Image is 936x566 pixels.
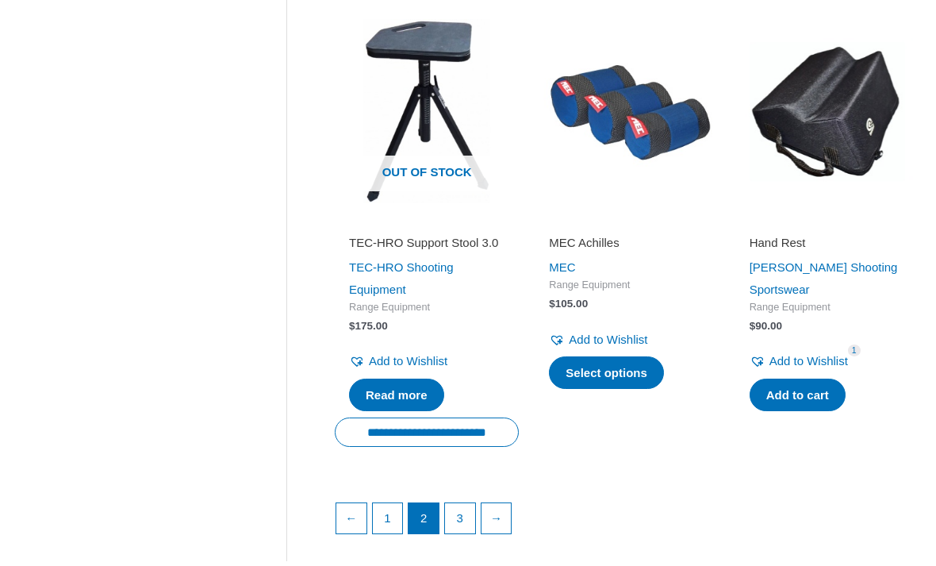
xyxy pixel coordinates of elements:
h2: Hand Rest [750,236,905,252]
a: Add to cart: “Hand Rest” [750,379,846,413]
iframe: Customer reviews powered by Trustpilot [549,214,704,233]
bdi: 105.00 [549,298,588,310]
img: MEC Achilles [535,20,719,204]
span: Range Equipment [349,302,504,315]
a: Select options for “MEC Achilles” [549,357,664,391]
a: Add to Wishlist [549,329,647,352]
span: Out of stock [347,156,507,193]
h2: TEC-HRO Support Stool 3.0 [349,236,504,252]
h2: MEC Achilles [549,236,704,252]
span: $ [549,298,555,310]
span: Page 2 [409,504,439,534]
span: Range Equipment [750,302,905,315]
a: MEC Achilles [549,236,704,257]
a: [PERSON_NAME] Shooting Sportswear [750,261,898,297]
a: Page 1 [373,504,403,534]
a: TEC-HRO Support Stool 3.0 [349,236,504,257]
bdi: 90.00 [750,321,782,333]
span: Add to Wishlist [569,333,647,347]
a: Out of stock [335,20,519,204]
iframe: Customer reviews powered by Trustpilot [750,214,905,233]
a: Add to Wishlist [349,351,447,373]
a: Hand Rest [750,236,905,257]
span: $ [750,321,756,333]
span: $ [349,321,355,333]
a: ← [336,504,366,534]
span: 1 [848,345,861,357]
a: Read more about “TEC-HRO Support Stool 3.0” [349,379,444,413]
a: TEC-HRO Shooting Equipment [349,261,454,297]
img: TEC-HRO Support Stool 3. [335,20,519,204]
bdi: 175.00 [349,321,388,333]
a: MEC [549,261,575,275]
span: Add to Wishlist [369,355,447,368]
span: Add to Wishlist [769,355,848,368]
a: Add to Wishlist [750,351,848,373]
iframe: Customer reviews powered by Trustpilot [349,214,504,233]
span: Range Equipment [549,279,704,293]
img: Hand Rest [735,20,919,204]
a: Page 3 [445,504,475,534]
a: → [481,504,512,534]
nav: Product Pagination [335,503,919,543]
